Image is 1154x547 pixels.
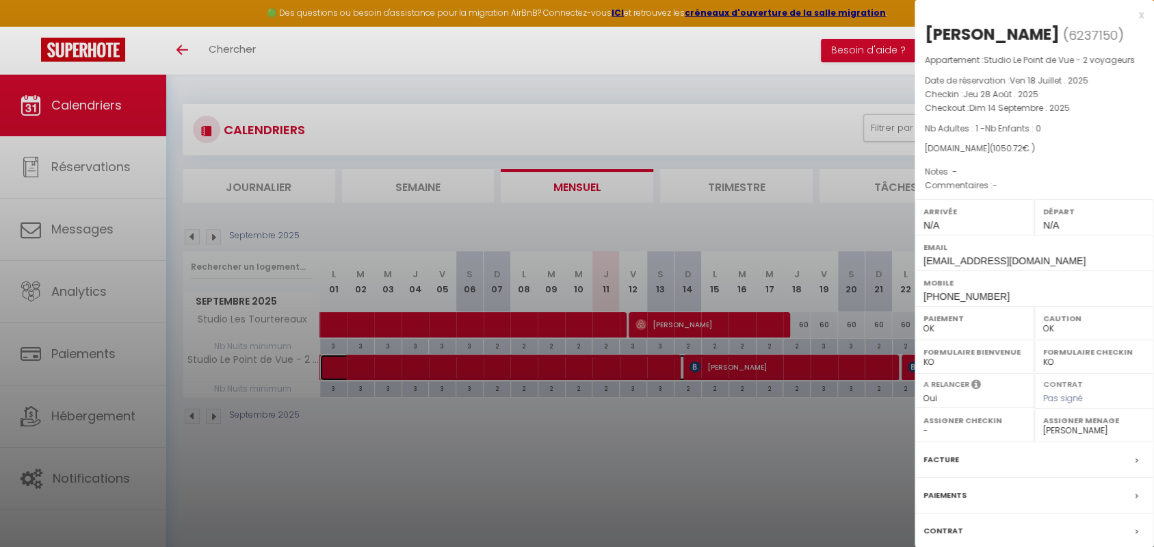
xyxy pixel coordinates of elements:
[923,379,969,390] label: A relancer
[925,53,1144,67] p: Appartement :
[993,179,997,191] span: -
[923,488,967,503] label: Paiements
[923,345,1025,359] label: Formulaire Bienvenue
[915,7,1144,23] div: x
[952,166,957,177] span: -
[923,276,1145,290] label: Mobile
[1068,27,1118,44] span: 6237150
[925,88,1144,101] p: Checkin :
[1043,345,1145,359] label: Formulaire Checkin
[923,524,963,538] label: Contrat
[925,179,1144,192] p: Commentaires :
[923,453,959,467] label: Facture
[925,142,1144,155] div: [DOMAIN_NAME]
[923,220,939,231] span: N/A
[923,291,1010,302] span: [PHONE_NUMBER]
[993,142,1023,154] span: 1050.72
[925,101,1144,115] p: Checkout :
[1096,485,1144,537] iframe: Chat
[985,123,1041,134] span: Nb Enfants : 0
[1010,75,1088,86] span: Ven 18 Juillet . 2025
[963,88,1038,100] span: Jeu 28 Août . 2025
[984,54,1135,66] span: Studio Le Point de Vue - 2 voyageurs
[923,255,1086,266] span: [EMAIL_ADDRESS][DOMAIN_NAME]
[925,74,1144,88] p: Date de réservation :
[11,5,52,47] button: Ouvrir le widget de chat LiveChat
[971,379,981,394] i: Sélectionner OUI si vous souhaiter envoyer les séquences de messages post-checkout
[1043,311,1145,325] label: Caution
[990,142,1035,154] span: ( € )
[925,165,1144,179] p: Notes :
[1043,205,1145,218] label: Départ
[923,240,1145,254] label: Email
[1043,379,1083,387] label: Contrat
[923,205,1025,218] label: Arrivée
[925,123,1041,134] span: Nb Adultes : 1 -
[923,311,1025,325] label: Paiement
[1043,392,1083,404] span: Pas signé
[1063,25,1124,44] span: ( )
[923,414,1025,427] label: Assigner Checkin
[925,23,1060,45] div: [PERSON_NAME]
[1043,414,1145,427] label: Assigner Menage
[1043,220,1059,231] span: N/A
[969,102,1070,114] span: Dim 14 Septembre . 2025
